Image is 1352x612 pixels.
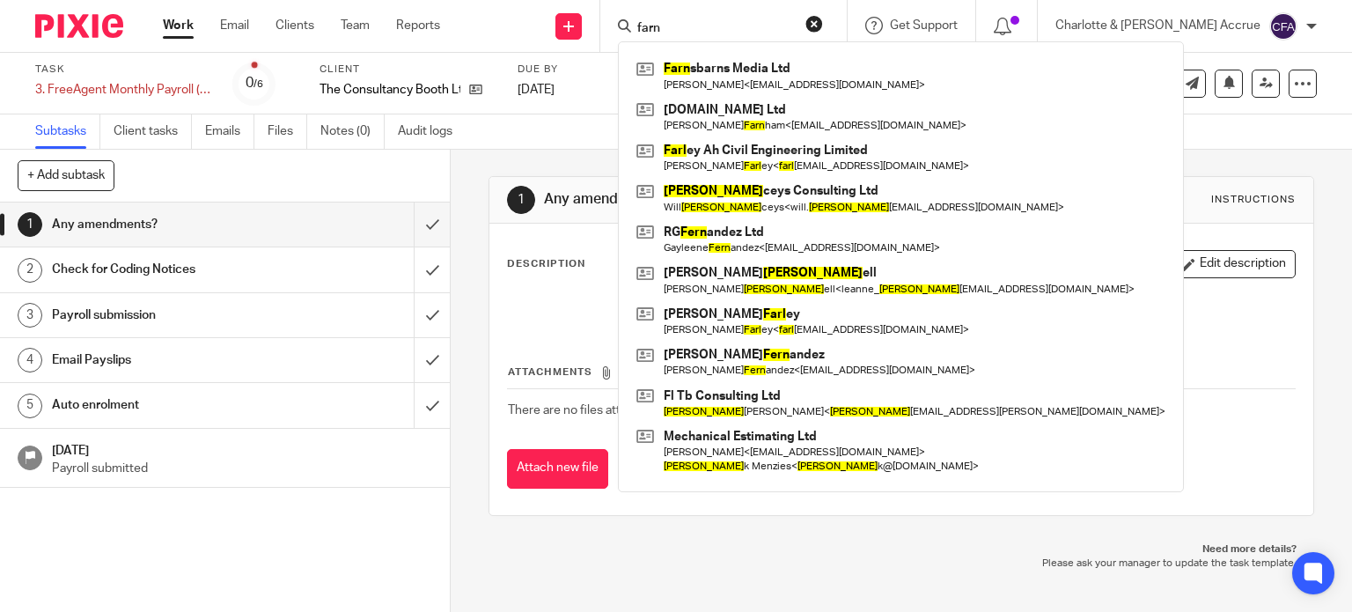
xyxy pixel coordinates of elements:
div: 0 [246,73,263,93]
label: Task [35,63,211,77]
div: 1 [18,212,42,237]
p: The Consultancy Booth Ltd [320,81,460,99]
a: Emails [205,114,254,149]
h1: Check for Coding Notices [52,256,282,283]
p: Need more details? [506,542,1297,557]
img: svg%3E [1269,12,1297,41]
div: 3. FreeAgent Monthly Payroll (Fixed) [35,81,211,99]
div: 1 [507,186,535,214]
a: Work [163,17,194,34]
button: Edit description [1172,250,1296,278]
h1: Any amendments? [544,190,938,209]
span: [DATE] [518,84,555,96]
input: Search [636,21,794,37]
h1: [DATE] [52,438,432,460]
p: Payroll submitted [52,460,432,477]
a: Reports [396,17,440,34]
img: Pixie [35,14,123,38]
span: Get Support [890,19,958,32]
div: Instructions [1211,193,1296,207]
a: Email [220,17,249,34]
a: Team [341,17,370,34]
p: Charlotte & [PERSON_NAME] Accrue [1055,17,1260,34]
p: Description [507,257,585,271]
div: 4 [18,348,42,372]
button: + Add subtask [18,160,114,190]
label: Client [320,63,496,77]
button: Clear [805,15,823,33]
div: 3 [18,303,42,328]
h1: Email Payslips [52,347,282,373]
div: 2 [18,258,42,283]
h1: Auto enrolment [52,392,282,418]
small: /6 [253,79,263,89]
a: Audit logs [398,114,466,149]
div: 5 [18,394,42,418]
a: Clients [276,17,314,34]
span: There are no files attached to this task. [508,404,720,417]
button: Attach new file [507,449,608,489]
a: Client tasks [114,114,192,149]
a: Notes (0) [320,114,385,149]
h1: Payroll submission [52,302,282,328]
label: Due by [518,63,597,77]
p: Please ask your manager to update the task template. [506,557,1297,571]
span: Attachments [508,367,592,377]
h1: Any amendments? [52,211,282,238]
a: Subtasks [35,114,100,149]
a: Files [268,114,307,149]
